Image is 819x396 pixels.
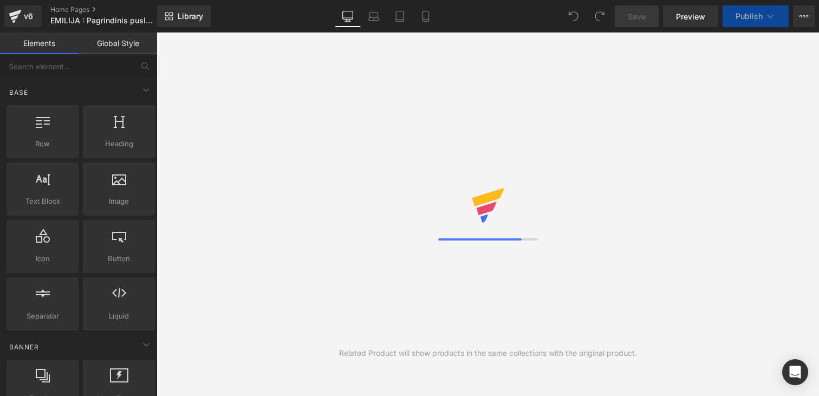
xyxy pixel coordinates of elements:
span: Banner [8,342,40,352]
span: EMILIJA : Pagrindinis puslapis: 20 Žingsnių: Kaip įsigyti butą [GEOGRAPHIC_DATA]? 🇱🇹 [50,16,154,25]
a: Mobile [413,5,439,27]
span: Library [178,11,203,21]
a: Preview [663,5,718,27]
div: Related Product will show products in the same collections with the original product. [339,347,637,359]
span: Base [8,87,29,98]
span: Text Block [10,196,75,207]
a: Laptop [361,5,387,27]
span: Liquid [86,310,152,322]
a: Desktop [335,5,361,27]
span: Publish [736,12,763,21]
a: v6 [4,5,42,27]
button: Undo [563,5,584,27]
span: Icon [10,253,75,264]
span: Image [86,196,152,207]
a: Tablet [387,5,413,27]
a: Global Style [79,33,157,54]
button: Redo [589,5,610,27]
span: Button [86,253,152,264]
div: Open Intercom Messenger [782,359,808,385]
span: Save [628,11,646,22]
a: Home Pages [50,5,175,14]
div: v6 [22,9,35,23]
span: Row [10,138,75,150]
button: More [793,5,815,27]
span: Preview [676,11,705,22]
button: Publish [723,5,789,27]
span: Separator [10,310,75,322]
span: Heading [86,138,152,150]
a: New Library [157,5,211,27]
